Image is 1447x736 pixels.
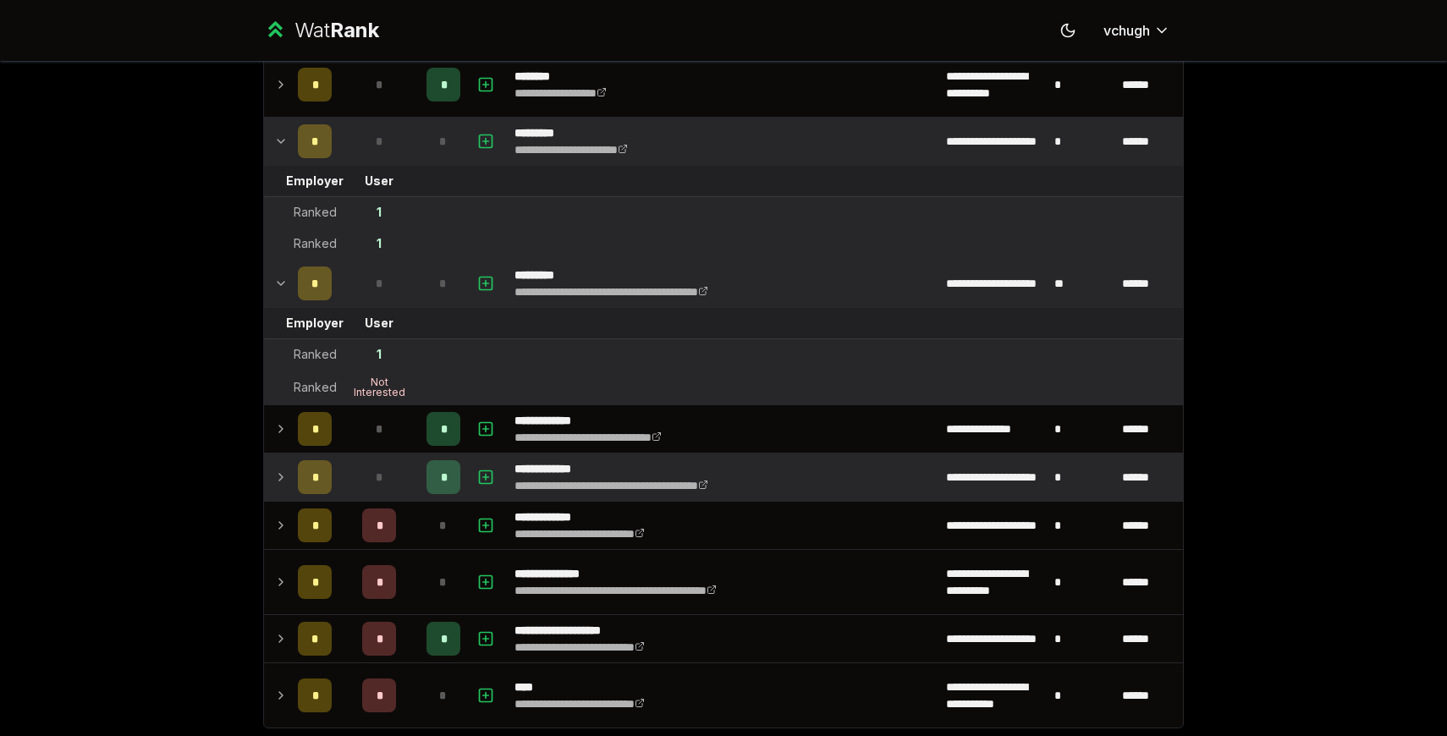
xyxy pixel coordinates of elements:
[1090,15,1184,46] button: vchugh
[377,346,382,363] div: 1
[294,204,337,221] div: Ranked
[291,308,338,338] td: Employer
[294,17,379,44] div: Wat
[338,166,420,196] td: User
[338,308,420,338] td: User
[345,377,413,398] div: Not Interested
[377,204,382,221] div: 1
[294,235,337,252] div: Ranked
[294,379,337,396] div: Ranked
[263,17,379,44] a: WatRank
[377,235,382,252] div: 1
[1103,20,1150,41] span: vchugh
[294,346,337,363] div: Ranked
[330,18,379,42] span: Rank
[291,166,338,196] td: Employer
